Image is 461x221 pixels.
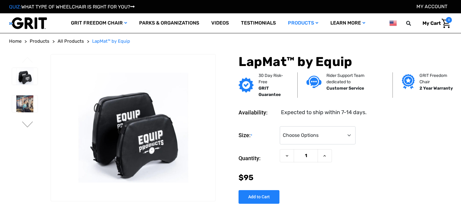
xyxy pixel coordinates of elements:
[30,38,49,44] span: Products
[12,68,38,85] img: LapMat™ by Equip
[326,86,364,91] strong: Customer Service
[423,20,441,26] span: My Cart
[9,38,452,45] nav: Breadcrumb
[430,182,458,210] iframe: Tidio Chat
[58,38,84,44] span: All Products
[402,74,414,89] img: Grit freedom
[239,54,452,69] h1: LapMat™ by Equip
[419,72,454,85] p: GRIT Freedom Chair
[9,17,47,29] img: GRIT All-Terrain Wheelchair and Mobility Equipment
[30,38,49,45] a: Products
[9,4,21,10] span: QUIZ:
[205,13,235,33] a: Videos
[9,38,22,44] span: Home
[92,38,130,44] span: LapMat™ by Equip
[12,95,38,112] img: LapMat™ by Equip
[306,76,322,88] img: Customer service
[389,19,397,27] img: us.png
[282,13,324,33] a: Products
[326,72,383,85] p: Rider Support Team dedicated to
[324,13,371,33] a: Learn More
[9,4,135,10] a: QUIZ:WHAT TYPE OF WHEELCHAIR IS RIGHT FOR YOU?
[92,38,130,45] a: LapMat™ by Equip
[418,17,452,30] a: Cart with 0 items
[416,4,447,9] a: Account
[446,17,452,23] span: 0
[239,190,279,204] input: Add to Cart
[21,57,34,64] button: Go to slide 2 of 2
[235,13,282,33] a: Testimonials
[239,126,277,145] label: Size:
[409,17,418,30] input: Search
[442,19,450,28] img: Cart
[58,38,84,45] a: All Products
[239,108,277,117] dt: Availability:
[239,149,277,167] label: Quantity:
[239,173,253,182] span: $95
[281,108,367,117] dd: Expected to ship within 7-14 days.
[419,86,453,91] strong: 2 Year Warranty
[239,78,254,93] img: GRIT Guarantee
[259,72,288,85] p: 30 Day Risk-Free
[51,73,216,183] img: LapMat™ by Equip
[259,86,281,97] strong: GRIT Guarantee
[9,38,22,45] a: Home
[65,13,133,33] a: GRIT Freedom Chair
[133,13,205,33] a: Parks & Organizations
[21,121,34,129] button: Go to slide 2 of 2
